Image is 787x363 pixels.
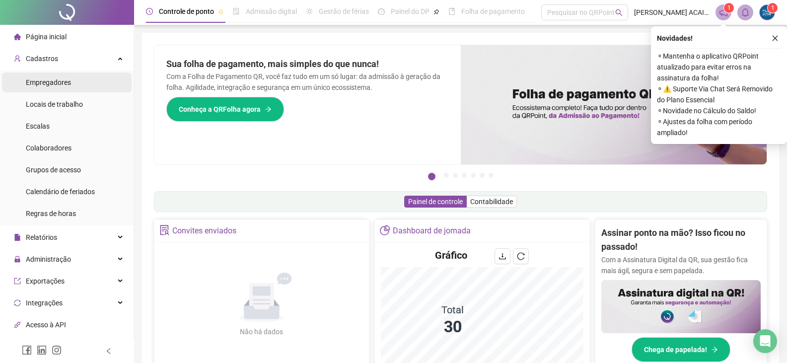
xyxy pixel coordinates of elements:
[26,166,81,174] span: Grupos de acesso
[319,7,369,15] span: Gestão de férias
[26,122,50,130] span: Escalas
[233,8,240,15] span: file-done
[26,78,71,86] span: Empregadores
[615,9,623,16] span: search
[435,248,467,262] h4: Gráfico
[771,4,775,11] span: 1
[105,348,112,355] span: left
[741,8,750,17] span: bell
[26,299,63,307] span: Integrações
[462,173,467,178] button: 4
[52,345,62,355] span: instagram
[159,7,214,15] span: Controle de ponto
[711,346,718,353] span: arrow-right
[26,277,65,285] span: Exportações
[172,222,236,239] div: Convites enviados
[26,210,76,218] span: Regras de horas
[634,7,710,18] span: [PERSON_NAME] ACAITERIA
[22,345,32,355] span: facebook
[657,83,781,105] span: ⚬ ⚠️ Suporte Via Chat Será Removido do Plano Essencial
[461,7,525,15] span: Folha de pagamento
[657,33,693,44] span: Novidades !
[166,97,284,122] button: Conheça a QRFolha agora
[26,55,58,63] span: Cadastros
[657,116,781,138] span: ⚬ Ajustes da folha com período ampliado!
[760,5,775,20] img: 17504
[159,225,170,235] span: solution
[26,188,95,196] span: Calendário de feriados
[470,198,513,206] span: Contabilidade
[26,33,67,41] span: Página inicial
[380,225,390,235] span: pie-chart
[768,3,778,13] sup: Atualize o seu contato no menu Meus Dados
[408,198,463,206] span: Painel de controle
[727,4,731,11] span: 1
[179,104,261,115] span: Conheça a QRFolha agora
[378,8,385,15] span: dashboard
[14,33,21,40] span: home
[471,173,476,178] button: 5
[644,344,707,355] span: Chega de papelada!
[657,51,781,83] span: ⚬ Mantenha o aplicativo QRPoint atualizado para evitar erros na assinatura da folha!
[724,3,734,13] sup: 1
[14,256,21,263] span: lock
[37,345,47,355] span: linkedin
[499,252,506,260] span: download
[166,57,449,71] h2: Sua folha de pagamento, mais simples do que nunca!
[306,8,313,15] span: sun
[632,337,730,362] button: Chega de papelada!
[448,8,455,15] span: book
[601,254,761,276] p: Com a Assinatura Digital da QR, sua gestão fica mais ágil, segura e sem papelada.
[601,226,761,254] h2: Assinar ponto na mão? Isso ficou no passado!
[246,7,297,15] span: Admissão digital
[14,299,21,306] span: sync
[26,321,66,329] span: Acesso à API
[719,8,728,17] span: notification
[14,321,21,328] span: api
[391,7,429,15] span: Painel do DP
[453,173,458,178] button: 3
[517,252,525,260] span: reload
[14,55,21,62] span: user-add
[218,9,224,15] span: pushpin
[489,173,494,178] button: 7
[26,100,83,108] span: Locais de trabalho
[265,106,272,113] span: arrow-right
[753,329,777,353] div: Open Intercom Messenger
[480,173,485,178] button: 6
[14,278,21,285] span: export
[146,8,153,15] span: clock-circle
[601,280,761,333] img: banner%2F02c71560-61a6-44d4-94b9-c8ab97240462.png
[657,105,781,116] span: ⚬ Novidade no Cálculo do Saldo!
[166,71,449,93] p: Com a Folha de Pagamento QR, você faz tudo em um só lugar: da admissão à geração da folha. Agilid...
[26,255,71,263] span: Administração
[26,144,72,152] span: Colaboradores
[216,326,307,337] div: Não há dados
[393,222,471,239] div: Dashboard de jornada
[772,35,779,42] span: close
[14,234,21,241] span: file
[461,45,767,164] img: banner%2F8d14a306-6205-4263-8e5b-06e9a85ad873.png
[428,173,435,180] button: 1
[26,233,57,241] span: Relatórios
[444,173,449,178] button: 2
[433,9,439,15] span: pushpin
